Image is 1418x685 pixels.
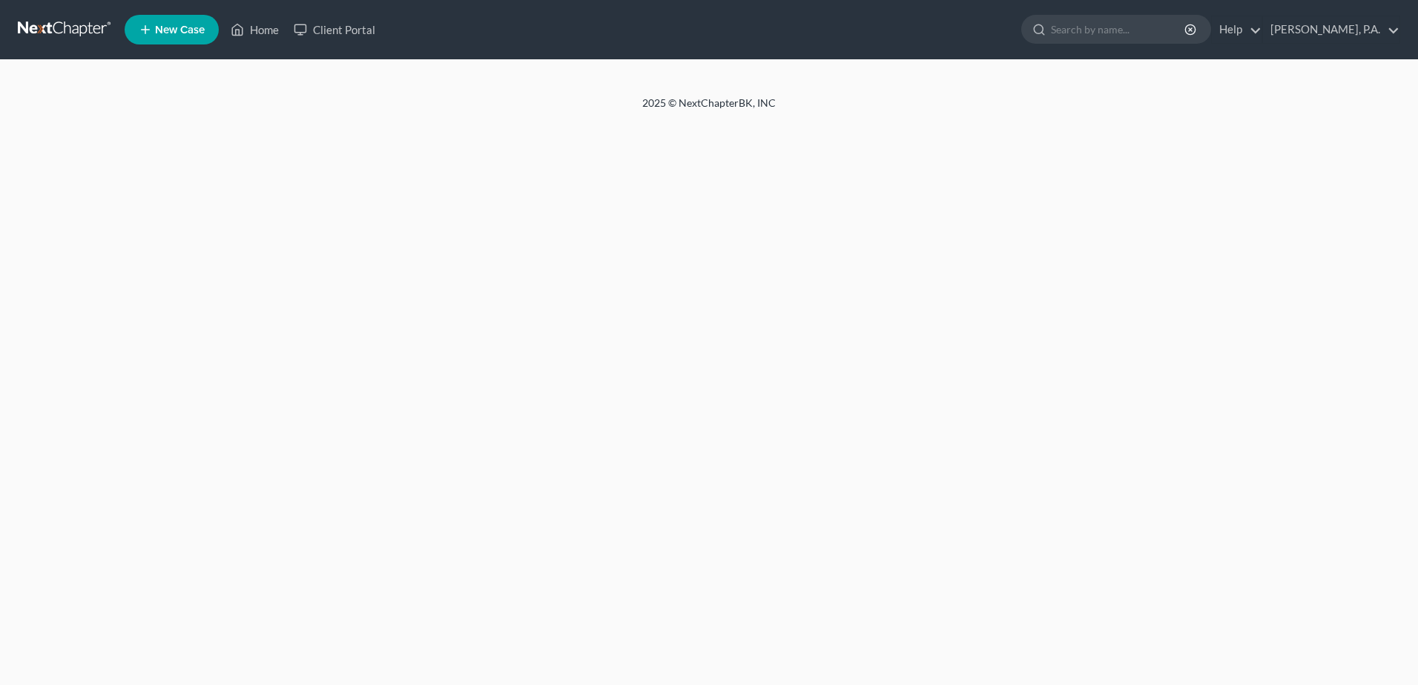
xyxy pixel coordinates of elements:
[1212,16,1262,43] a: Help
[155,24,205,36] span: New Case
[1051,16,1187,43] input: Search by name...
[286,96,1132,122] div: 2025 © NextChapterBK, INC
[1263,16,1399,43] a: [PERSON_NAME], P.A.
[286,16,383,43] a: Client Portal
[223,16,286,43] a: Home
